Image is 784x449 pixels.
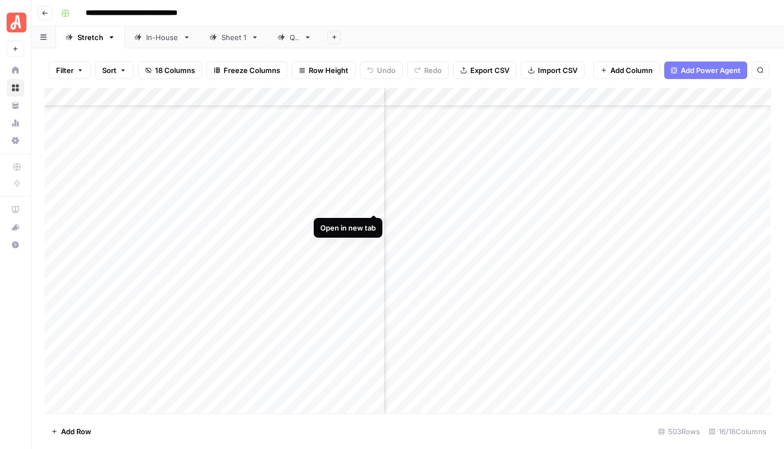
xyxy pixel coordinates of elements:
[453,61,516,79] button: Export CSV
[290,32,299,43] div: QA
[470,65,509,76] span: Export CSV
[125,26,200,48] a: In-House
[207,61,287,79] button: Freeze Columns
[95,61,134,79] button: Sort
[292,61,355,79] button: Row Height
[7,132,24,149] a: Settings
[538,65,577,76] span: Import CSV
[320,222,376,233] div: Open in new tab
[424,65,442,76] span: Redo
[49,61,91,79] button: Filter
[681,65,741,76] span: Add Power Agent
[56,65,74,76] span: Filter
[146,32,179,43] div: In-House
[7,97,24,114] a: Your Data
[7,218,24,236] button: What's new?
[7,61,24,79] a: Home
[309,65,348,76] span: Row Height
[664,61,747,79] button: Add Power Agent
[221,32,247,43] div: Sheet 1
[77,32,103,43] div: Stretch
[704,423,771,440] div: 16/18 Columns
[45,423,98,440] button: Add Row
[200,26,268,48] a: Sheet 1
[155,65,195,76] span: 18 Columns
[7,9,24,36] button: Workspace: Angi
[610,65,653,76] span: Add Column
[7,79,24,97] a: Browse
[407,61,449,79] button: Redo
[521,61,585,79] button: Import CSV
[56,26,125,48] a: Stretch
[7,114,24,132] a: Usage
[654,423,704,440] div: 503 Rows
[61,426,91,437] span: Add Row
[7,236,24,254] button: Help + Support
[377,65,396,76] span: Undo
[7,201,24,218] a: AirOps Academy
[138,61,202,79] button: 18 Columns
[593,61,660,79] button: Add Column
[224,65,280,76] span: Freeze Columns
[360,61,403,79] button: Undo
[268,26,321,48] a: QA
[7,13,26,32] img: Angi Logo
[102,65,116,76] span: Sort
